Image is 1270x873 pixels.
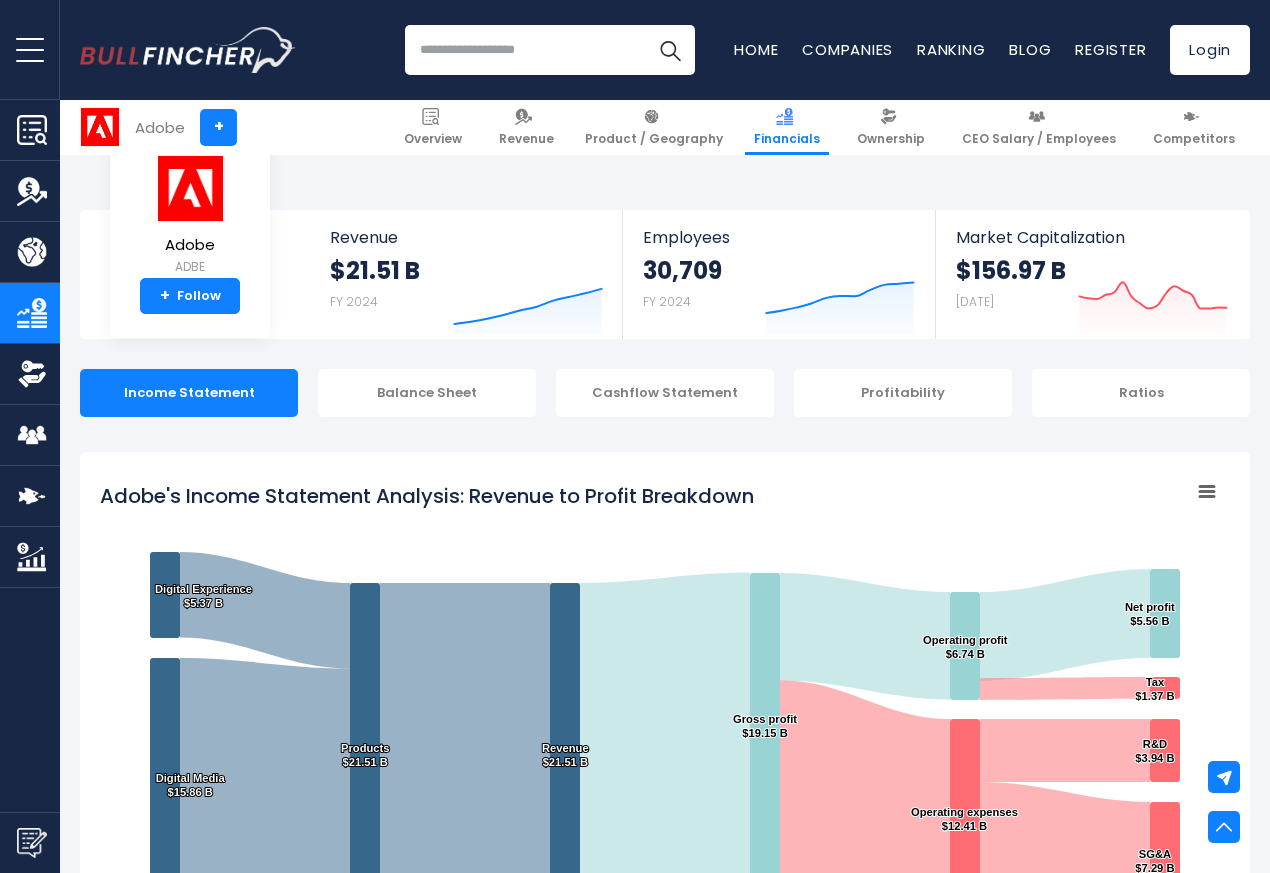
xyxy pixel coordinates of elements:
span: Revenue [499,131,554,147]
img: Bullfincher logo [80,27,296,73]
strong: + [160,287,170,305]
a: Competitors [1144,100,1244,155]
a: Product / Geography [576,100,732,155]
text: Revenue $21.51 B [542,742,589,768]
img: Ownership [17,359,47,389]
div: Profitability [794,369,1012,417]
a: Register [1075,39,1146,60]
span: Financials [754,131,820,147]
span: Ownership [857,131,925,147]
img: ADBE logo [155,155,225,222]
text: Tax $1.37 B [1135,676,1174,702]
span: Overview [404,131,462,147]
button: Search [645,25,695,75]
a: Overview [395,100,471,155]
strong: $21.51 B [330,255,420,286]
a: + [200,109,237,146]
strong: 30,709 [643,255,722,286]
a: Companies [802,39,893,60]
div: Income Statement [80,369,298,417]
a: Ownership [848,100,934,155]
tspan: Adobe's Income Statement Analysis: Revenue to Profit Breakdown [100,482,754,510]
a: Adobe ADBE [154,154,226,279]
small: [DATE] [956,293,994,310]
div: Balance Sheet [318,369,536,417]
a: Blog [1009,39,1051,60]
a: Market Capitalization $156.97 B [DATE] [936,210,1248,339]
strong: $156.97 B [956,255,1066,286]
text: Digital Media $15.86 B [156,772,226,798]
div: Ratios [1032,369,1250,417]
a: CEO Salary / Employees [953,100,1125,155]
text: Gross profit $19.15 B [733,713,797,739]
img: ADBE logo [81,108,119,146]
a: Ranking [917,39,985,60]
div: Adobe [135,116,185,139]
a: Go to homepage [80,27,295,73]
span: CEO Salary / Employees [962,131,1116,147]
a: Employees 30,709 FY 2024 [623,210,934,339]
a: Revenue $21.51 B FY 2024 [310,210,623,339]
text: Operating expenses $12.41 B [911,806,1018,832]
small: ADBE [155,258,225,276]
a: Revenue [490,100,563,155]
span: Adobe [155,237,225,254]
text: Digital Experience $5.37 B [155,583,252,609]
span: Market Capitalization [956,228,1228,247]
small: FY 2024 [330,293,378,310]
small: FY 2024 [643,293,691,310]
span: Product / Geography [585,131,723,147]
span: Competitors [1153,131,1235,147]
a: Home [734,39,778,60]
text: Net profit $5.56 B [1125,601,1175,627]
a: Login [1170,25,1250,75]
text: R&D $3.94 B [1135,738,1174,764]
a: +Follow [140,278,240,314]
text: Products $21.51 B [341,742,390,768]
text: Operating profit $6.74 B [923,634,1008,660]
div: Cashflow Statement [556,369,774,417]
span: Employees [643,228,914,247]
span: Revenue [330,228,603,247]
a: Financials [745,100,829,155]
